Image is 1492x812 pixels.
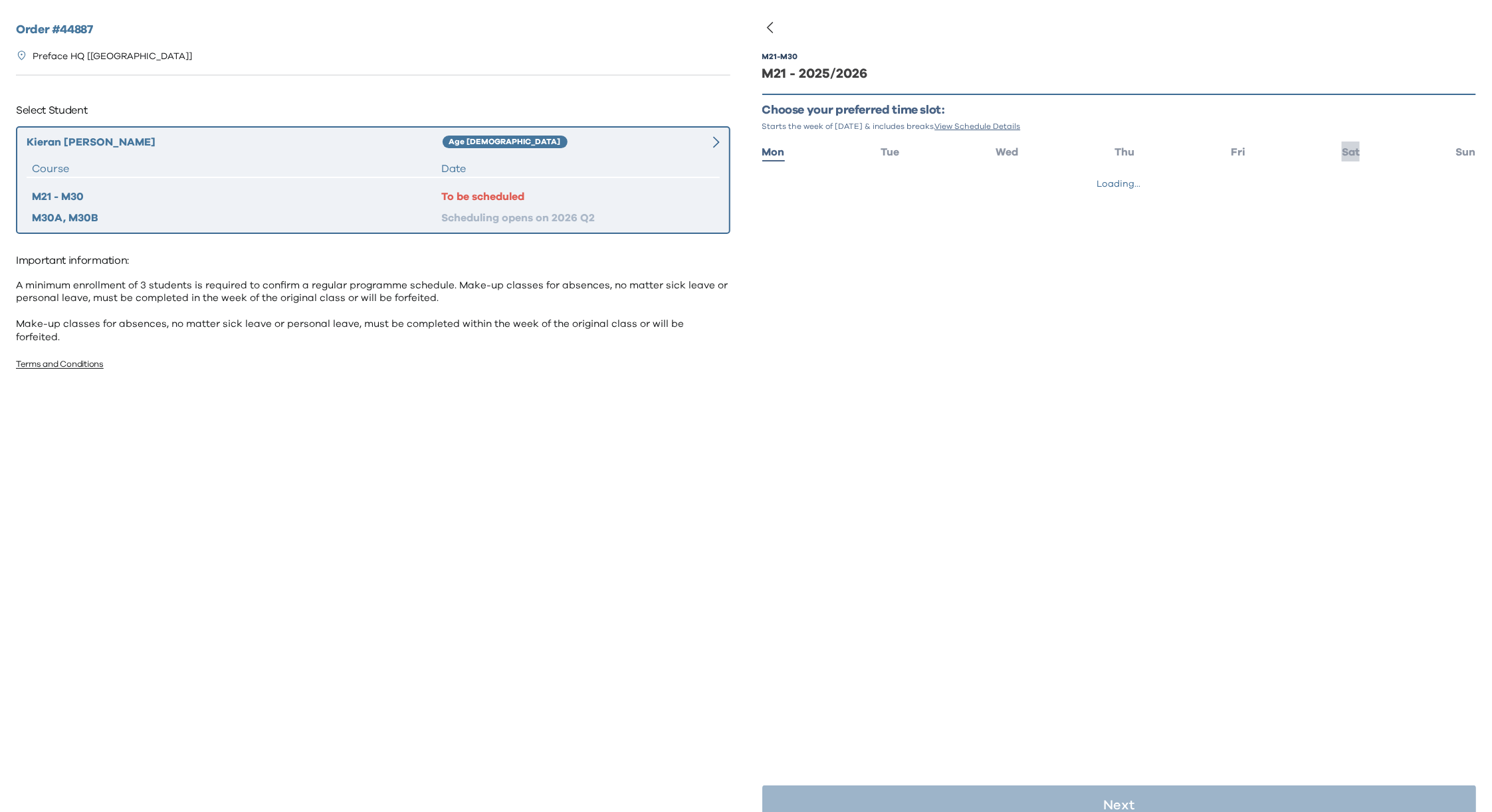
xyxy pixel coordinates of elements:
p: Choose your preferred time slot: [762,103,1477,118]
span: Thu [1115,147,1134,157]
div: Date [441,161,714,177]
p: Next [1103,799,1134,812]
span: Tue [881,147,899,157]
div: M21 - 2025/2026 [762,64,1477,83]
p: Important information: [16,250,730,271]
span: Sat [1342,147,1360,157]
div: To be scheduled [441,189,714,205]
p: A minimum enrollment of 3 students is required to confirm a regular programme schedule. Make-up c... [16,279,730,344]
div: M30A, M30B [32,210,441,226]
p: Select Student [16,100,730,121]
p: Preface HQ [[GEOGRAPHIC_DATA]] [33,50,192,64]
div: Kieran [PERSON_NAME] [27,134,443,150]
div: Scheduling opens on 2026 Q2 [441,210,714,226]
h2: Order # 44887 [16,21,730,39]
div: Age [DEMOGRAPHIC_DATA] [443,136,568,149]
div: M21 - M30 [32,189,441,205]
span: Fri [1231,147,1245,157]
p: Loading... [1097,177,1141,191]
span: Mon [762,147,785,157]
a: Terms and Conditions [16,360,104,369]
span: Wed [996,147,1018,157]
div: M21 - M30 [762,51,798,62]
div: Course [32,161,441,177]
p: Starts the week of [DATE] & includes breaks. [762,121,1477,132]
span: View Schedule Details [935,122,1021,130]
span: Sun [1456,147,1476,157]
